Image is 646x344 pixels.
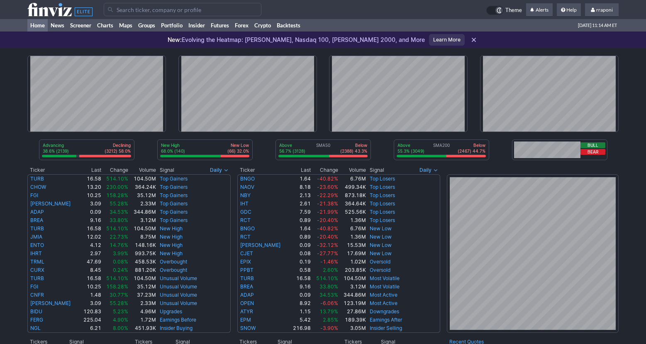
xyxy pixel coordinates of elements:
[129,174,156,183] td: 104.50M
[240,300,254,306] a: OPEN
[289,183,312,191] td: 8.18
[317,200,338,207] span: -21.38%
[160,292,197,298] a: Unusual Volume
[289,291,312,299] td: 0.09
[129,166,156,174] th: Volume
[370,325,402,331] a: Insider Selling
[160,234,183,240] a: New High
[317,176,338,182] span: -40.82%
[370,225,392,232] a: New Low
[113,317,128,323] span: 4.90%
[208,166,231,174] button: Signals interval
[227,142,249,148] p: New Low
[289,166,312,174] th: Last
[129,307,156,316] td: 4.96M
[370,192,395,198] a: Top Losers
[27,166,79,174] th: Ticker
[316,275,338,281] span: 514.10%
[79,233,102,241] td: 12.02
[79,316,102,324] td: 225.04
[370,259,390,265] a: Oversold
[129,233,156,241] td: 8.75M
[526,3,553,17] a: Alerts
[240,308,253,315] a: ATYR
[160,184,188,190] a: Top Gainers
[30,200,71,207] a: [PERSON_NAME]
[240,184,254,190] a: NAOV
[129,208,156,216] td: 344.86M
[210,166,222,174] span: Daily
[168,36,182,43] span: New:
[240,283,253,290] a: BREA
[105,148,131,154] p: (3212) 58.0%
[79,224,102,233] td: 16.58
[129,283,156,291] td: 35.12M
[110,209,128,215] span: 34.53%
[106,176,128,182] span: 514.10%
[30,275,44,281] a: TURB
[319,283,338,290] span: 33.80%
[161,148,185,154] p: 68.0% (140)
[160,308,182,315] a: Upgrades
[240,242,280,248] a: [PERSON_NAME]
[161,142,185,148] p: New High
[237,166,289,174] th: Ticker
[30,225,44,232] a: TURB
[289,274,312,283] td: 16.58
[240,225,255,232] a: BNGO
[113,259,128,265] span: 0.08%
[232,19,251,32] a: Forex
[339,183,366,191] td: 499.34K
[339,208,366,216] td: 525.56K
[240,217,251,223] a: RCT
[110,217,128,223] span: 33.80%
[79,307,102,316] td: 120.83
[317,250,338,256] span: -27.77%
[185,19,208,32] a: Insider
[339,233,366,241] td: 1.36M
[279,142,305,148] p: Above
[79,266,102,274] td: 8.45
[317,192,338,198] span: -22.29%
[578,19,617,32] span: [DATE] 11:14 AM ET
[160,225,183,232] a: New High
[160,259,187,265] a: Overbought
[30,217,43,223] a: BREA
[397,142,424,148] p: Above
[30,317,43,323] a: FERG
[240,200,249,207] a: IHT
[79,166,102,174] th: Last
[289,316,312,324] td: 5.42
[79,208,102,216] td: 0.09
[339,174,366,183] td: 6.76M
[370,234,392,240] a: New Low
[240,317,251,323] a: EPM
[317,242,338,248] span: -32.12%
[289,249,312,258] td: 0.08
[289,216,312,224] td: 0.89
[339,249,366,258] td: 17.69M
[160,283,197,290] a: Unusual Volume
[339,224,366,233] td: 6.76M
[30,176,44,182] a: TURB
[129,191,156,200] td: 35.12M
[43,148,69,154] p: 38.6% (2139)
[240,250,253,256] a: CJET
[79,216,102,224] td: 9.16
[289,241,312,249] td: 0.09
[319,292,338,298] span: 34.53%
[129,249,156,258] td: 993.75K
[339,241,366,249] td: 15.53M
[289,191,312,200] td: 2.13
[160,217,188,223] a: Top Gainers
[129,274,156,283] td: 104.50M
[370,275,400,281] a: Most Volatile
[79,200,102,208] td: 3.09
[79,249,102,258] td: 2.97
[160,300,197,306] a: Unusual Volume
[30,250,42,256] a: IHRT
[370,200,395,207] a: Top Losers
[106,283,128,290] span: 158.28%
[370,250,392,256] a: New Low
[370,308,399,315] a: Downgrades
